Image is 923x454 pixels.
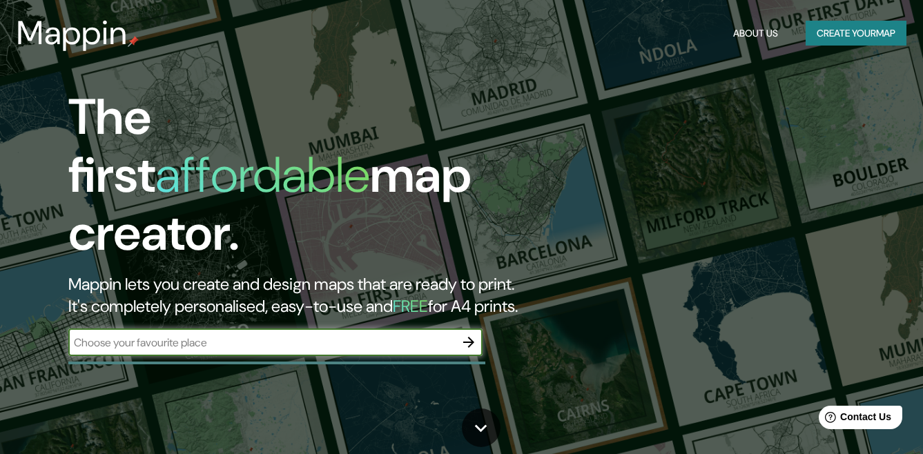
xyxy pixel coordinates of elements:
h1: affordable [155,143,370,207]
input: Choose your favourite place [68,335,455,351]
h5: FREE [393,295,428,317]
h3: Mappin [17,14,128,52]
h2: Mappin lets you create and design maps that are ready to print. It's completely personalised, eas... [68,273,530,317]
h1: The first map creator. [68,88,530,273]
button: Create yourmap [806,21,906,46]
button: About Us [728,21,784,46]
iframe: Help widget launcher [800,400,908,439]
img: mappin-pin [128,36,139,47]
